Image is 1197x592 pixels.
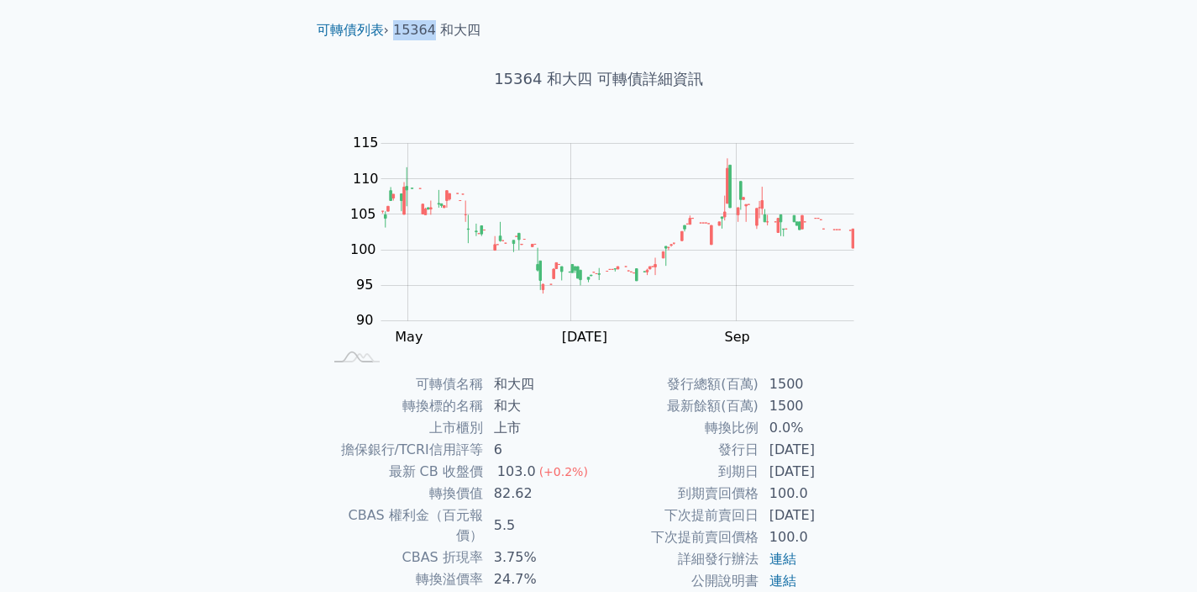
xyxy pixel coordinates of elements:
td: 5.5 [484,505,599,547]
td: 100.0 [759,483,874,505]
td: 到期賣回價格 [599,483,759,505]
td: 可轉債名稱 [323,373,484,395]
td: 82.62 [484,483,599,505]
tspan: 105 [350,206,376,222]
td: CBAS 權利金（百元報價） [323,505,484,547]
td: 6 [484,439,599,461]
td: 轉換標的名稱 [323,395,484,417]
td: 轉換溢價率 [323,568,484,590]
td: 1500 [759,373,874,395]
td: CBAS 折現率 [323,547,484,568]
tspan: May [395,329,423,345]
td: 公開說明書 [599,570,759,592]
div: 103.0 [494,462,539,482]
div: 聊天小工具 [1113,511,1197,592]
td: 發行日 [599,439,759,461]
td: 到期日 [599,461,759,483]
td: 發行總額(百萬) [599,373,759,395]
td: 3.75% [484,547,599,568]
td: 上市櫃別 [323,417,484,439]
td: 下次提前賣回日 [599,505,759,526]
td: 詳細發行辦法 [599,548,759,570]
tspan: 115 [353,135,379,151]
td: 最新餘額(百萬) [599,395,759,417]
g: Chart [342,135,879,345]
tspan: Sep [725,329,750,345]
h1: 15364 和大四 可轉債詳細資訊 [303,67,895,91]
td: [DATE] [759,505,874,526]
tspan: 90 [356,312,373,328]
td: 最新 CB 收盤價 [323,461,484,483]
td: 1500 [759,395,874,417]
td: 100.0 [759,526,874,548]
td: 轉換價值 [323,483,484,505]
td: 24.7% [484,568,599,590]
td: 上市 [484,417,599,439]
tspan: 95 [356,277,373,293]
iframe: Chat Widget [1113,511,1197,592]
a: 連結 [769,573,796,589]
tspan: 100 [350,241,376,257]
td: 擔保銀行/TCRI信用評等 [323,439,484,461]
td: 和大 [484,395,599,417]
tspan: [DATE] [562,329,607,345]
li: 15364 和大四 [393,20,480,40]
td: 轉換比例 [599,417,759,439]
td: 和大四 [484,373,599,395]
li: › [317,20,389,40]
td: 下次提前賣回價格 [599,526,759,548]
a: 連結 [769,551,796,567]
td: [DATE] [759,439,874,461]
td: 0.0% [759,417,874,439]
span: (+0.2%) [539,465,588,478]
tspan: 110 [353,171,379,187]
a: 可轉債列表 [317,22,384,38]
td: [DATE] [759,461,874,483]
